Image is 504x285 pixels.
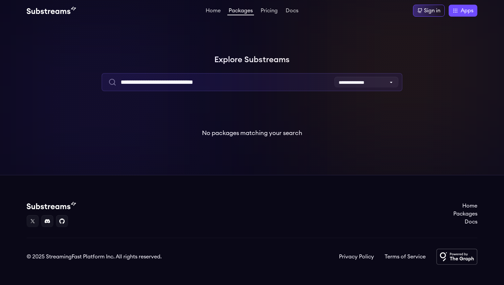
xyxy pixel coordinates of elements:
img: Substream's logo [27,202,76,210]
a: Packages [227,8,254,15]
div: © 2025 StreamingFast Platform Inc. All rights reserved. [27,253,162,261]
img: Powered by The Graph [436,249,477,265]
img: Substream's logo [27,7,76,15]
a: Docs [284,8,300,15]
a: Terms of Service [385,253,426,261]
a: Home [204,8,222,15]
a: Sign in [413,5,445,17]
a: Privacy Policy [339,253,374,261]
h1: Explore Substreams [27,53,477,67]
div: Sign in [424,7,440,15]
a: Docs [453,218,477,226]
a: Pricing [259,8,279,15]
a: Packages [453,210,477,218]
p: No packages matching your search [202,128,302,138]
a: Home [453,202,477,210]
span: Apps [461,7,473,15]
